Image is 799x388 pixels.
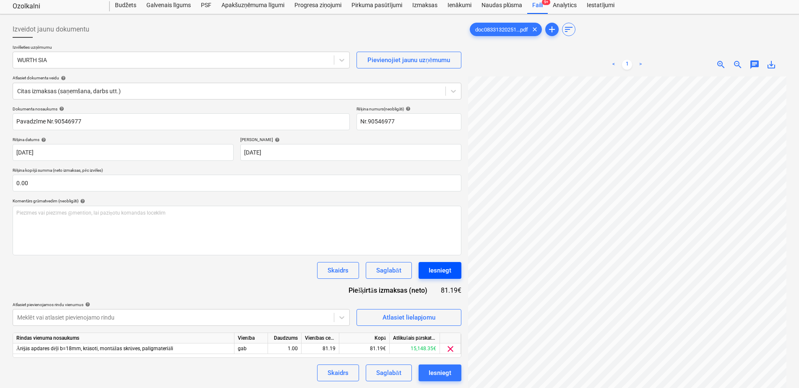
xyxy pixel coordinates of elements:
div: Skaidrs [328,265,349,276]
a: Next page [635,60,645,70]
div: Atlasiet pievienojamos rindu vienumus [13,302,350,307]
span: chat [750,60,760,70]
div: 81.19€ [339,343,390,354]
div: 1.00 [271,343,298,354]
span: help [39,137,46,142]
div: Saglabāt [376,367,401,378]
span: zoom_out [733,60,743,70]
div: Vienība [234,333,268,343]
div: Ozolkalni [13,2,100,11]
div: Rēķina numurs (neobligāti) [357,106,461,112]
div: 81.19 [305,343,336,354]
div: Komentārs grāmatvedim (neobligāti) [13,198,461,204]
span: help [83,302,90,307]
div: doc08331320251...pdf [470,23,542,36]
span: help [78,199,85,204]
span: help [59,76,66,81]
p: Izvēlieties uzņēmumu [13,45,350,52]
div: Iesniegt [429,367,451,378]
span: Ārējās apdares dēļi b=18mm, krāsoti, montāžas skrūves, palīgmateriāli [16,346,173,351]
div: Iesniegt [429,265,451,276]
span: clear [445,344,455,354]
div: Dokumenta nosaukums [13,106,350,112]
a: Page 1 is your current page [622,60,632,70]
button: Skaidrs [317,364,359,381]
div: 81.19€ [441,286,461,295]
div: Daudzums [268,333,302,343]
input: Dokumenta nosaukums [13,113,350,130]
div: [PERSON_NAME] [240,137,461,142]
button: Atlasiet lielapjomu [357,309,461,326]
input: Rēķina kopējā summa (neto izmaksas, pēc izvēles) [13,175,461,191]
button: Iesniegt [419,364,461,381]
span: help [273,137,280,142]
span: add [547,24,557,34]
div: gab [234,343,268,354]
button: Saglabāt [366,364,411,381]
button: Pievienojiet jaunu uzņēmumu [357,52,461,68]
a: Previous page [609,60,619,70]
span: sort [564,24,574,34]
div: 15,148.35€ [390,343,440,354]
button: Iesniegt [419,262,461,279]
span: help [404,106,411,111]
input: Rēķina datums nav norādīts [13,144,234,161]
div: Saglabāt [376,265,401,276]
div: Rindas vienuma nosaukums [13,333,234,343]
div: Atlikušais pārskatītais budžets [390,333,440,343]
div: Pievienojiet jaunu uzņēmumu [367,55,450,66]
input: Izpildes datums nav norādīts [240,144,461,161]
iframe: Chat Widget [757,348,799,388]
div: Kopā [339,333,390,343]
span: doc08331320251...pdf [470,26,533,33]
span: Izveidot jaunu dokumentu [13,24,89,34]
div: Skaidrs [328,367,349,378]
input: Rēķina numurs [357,113,461,130]
div: Atlasiet dokumenta veidu [13,75,461,81]
div: Atlasiet lielapjomu [383,312,435,323]
button: Skaidrs [317,262,359,279]
div: Rēķina datums [13,137,234,142]
span: zoom_in [716,60,726,70]
div: Vienības cena [302,333,339,343]
div: Piešķirtās izmaksas (neto) [342,286,440,295]
span: help [57,106,64,111]
span: clear [530,24,540,34]
p: Rēķina kopējā summa (neto izmaksas, pēc izvēles) [13,168,461,175]
span: save_alt [766,60,776,70]
button: Saglabāt [366,262,411,279]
